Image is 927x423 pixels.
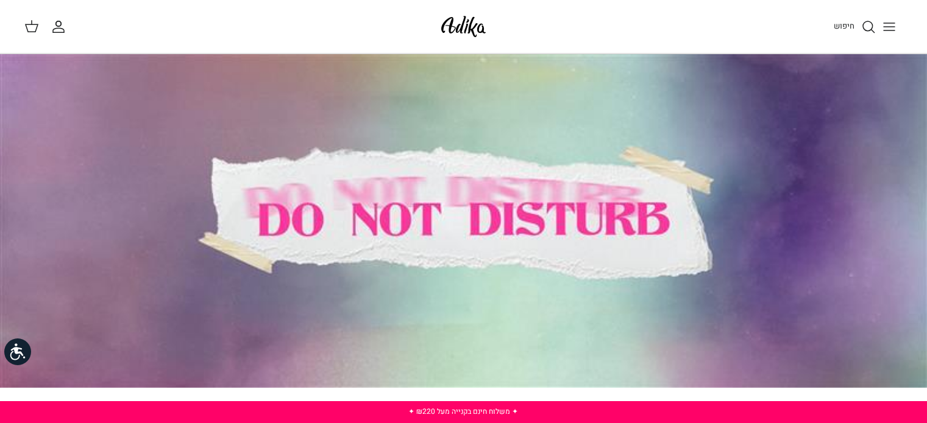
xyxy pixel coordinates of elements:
[438,12,489,41] img: Adika IL
[834,19,876,34] a: חיפוש
[408,406,518,417] a: ✦ משלוח חינם בקנייה מעל ₪220 ✦
[834,20,854,32] span: חיפוש
[876,13,903,40] button: Toggle menu
[51,19,71,34] a: החשבון שלי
